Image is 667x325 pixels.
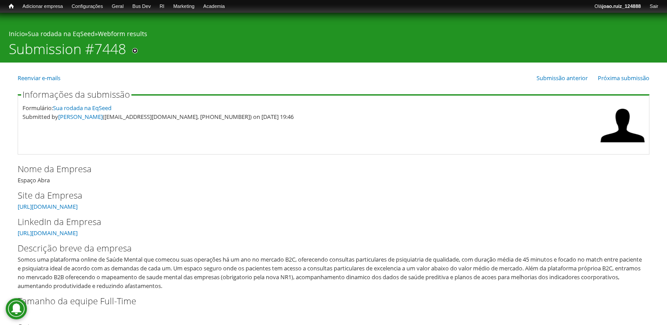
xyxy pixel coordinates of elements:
[9,41,126,63] h1: Submission #7448
[600,141,645,149] a: Ver perfil do usuário.
[18,162,635,176] label: Nome da Empresa
[18,295,649,317] div: 3
[21,90,131,99] legend: Informações da submissão
[602,4,641,9] strong: joao.ruiz_124888
[199,2,229,11] a: Academia
[18,215,635,229] label: LinkedIn da Empresa
[537,74,588,82] a: Submissão anterior
[9,30,25,38] a: Início
[18,242,635,255] label: Descrição breve da empresa
[4,2,18,11] a: Início
[590,2,645,11] a: Olájoao.ruiz_124888
[18,255,644,290] div: Somos uma plataforma online de Saúde Mental que comecou suas operações há um ano no mercado B2C, ...
[155,2,169,11] a: RI
[67,2,108,11] a: Configurações
[18,74,60,82] a: Reenviar e-mails
[598,74,649,82] a: Próxima submissão
[9,3,14,9] span: Início
[107,2,128,11] a: Geral
[600,103,645,148] img: Foto de Maria Esther Delgado
[128,2,155,11] a: Bus Dev
[22,112,596,121] div: Submitted by ([EMAIL_ADDRESS][DOMAIN_NAME], [PHONE_NUMBER]) on [DATE] 19:46
[169,2,199,11] a: Marketing
[645,2,663,11] a: Sair
[98,30,147,38] a: Webform results
[18,229,78,237] a: [URL][DOMAIN_NAME]
[28,30,95,38] a: Sua rodada na EqSeed
[18,295,635,308] label: Tamanho da equipe Full-Time
[9,30,658,41] div: » »
[18,162,649,185] div: Espaço Abra
[18,203,78,211] a: [URL][DOMAIN_NAME]
[53,104,112,112] a: Sua rodada na EqSeed
[58,113,103,121] a: [PERSON_NAME]
[18,2,67,11] a: Adicionar empresa
[18,189,635,202] label: Site da Empresa
[22,103,596,112] div: Formulário:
